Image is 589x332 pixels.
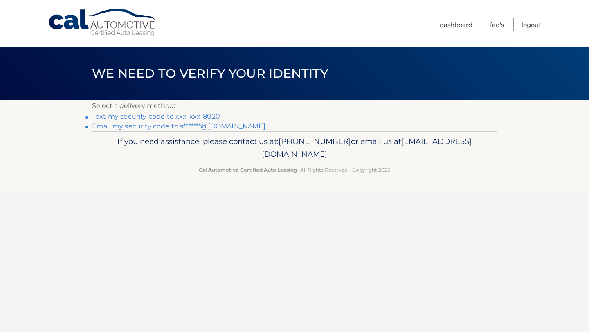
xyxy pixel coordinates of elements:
strong: Cal Automotive Certified Auto Leasing [199,167,297,173]
a: Email my security code to s*******@[DOMAIN_NAME] [92,122,265,130]
p: If you need assistance, please contact us at: or email us at [97,135,492,161]
a: Text my security code to xxx-xxx-8020 [92,112,220,120]
span: We need to verify your identity [92,66,328,81]
a: FAQ's [490,18,504,31]
p: - All Rights Reserved - Copyright 2025 [97,166,492,174]
a: Cal Automotive [48,8,158,37]
p: Select a delivery method: [92,100,497,112]
a: Dashboard [440,18,472,31]
a: Logout [522,18,541,31]
span: [PHONE_NUMBER] [279,137,351,146]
